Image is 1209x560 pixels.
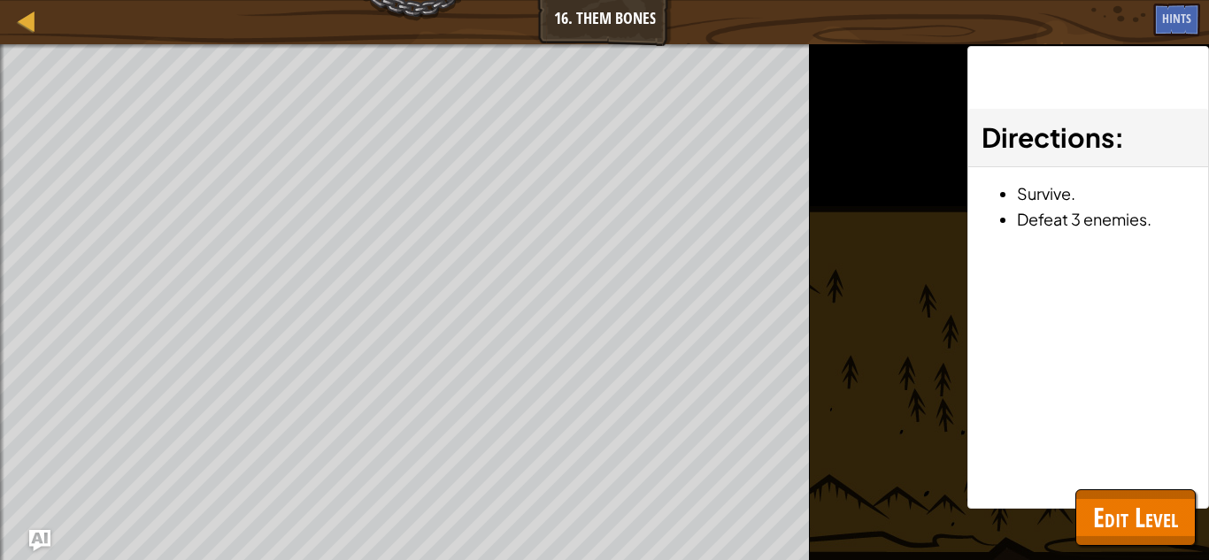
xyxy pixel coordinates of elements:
[1162,10,1191,27] span: Hints
[982,120,1114,154] span: Directions
[982,118,1195,157] h3: :
[1075,489,1196,546] button: Edit Level
[1017,180,1195,206] li: Survive.
[1017,206,1195,232] li: Defeat 3 enemies.
[29,530,50,551] button: Ask AI
[1093,499,1178,535] span: Edit Level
